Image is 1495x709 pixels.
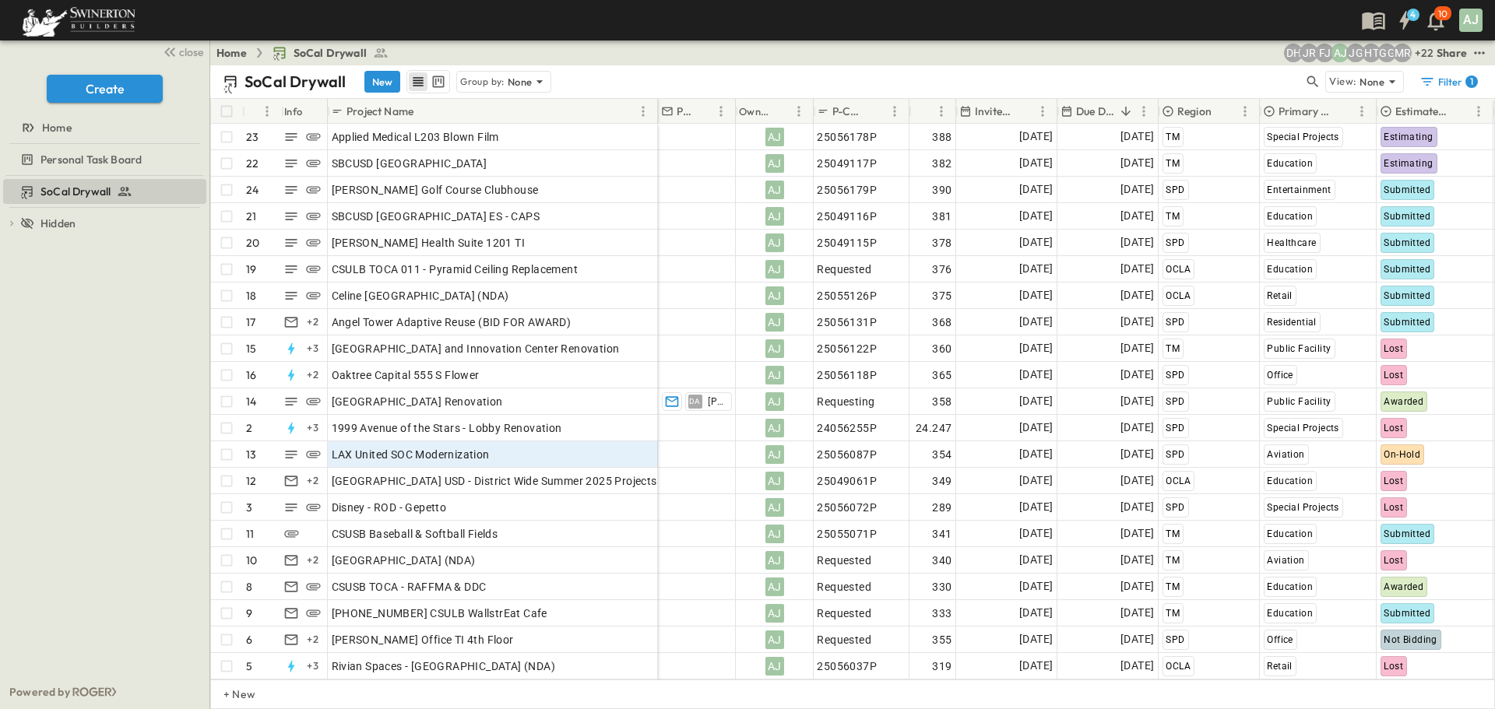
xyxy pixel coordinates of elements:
[1410,9,1416,21] h6: 4
[1166,370,1184,381] span: SPD
[817,288,877,304] span: 25055126P
[332,235,526,251] span: [PERSON_NAME] Health Suite 1201 TI
[695,103,712,120] button: Sort
[1134,102,1153,121] button: Menu
[1120,339,1154,357] span: [DATE]
[932,579,952,595] span: 330
[1019,313,1053,331] span: [DATE]
[689,401,701,402] span: DA
[932,473,952,489] span: 349
[765,181,783,199] div: AJ
[246,579,252,595] p: 8
[817,156,877,171] span: 25049117P
[765,207,783,226] div: AJ
[1019,128,1053,146] span: [DATE]
[1267,555,1304,566] span: Aviation
[1267,661,1292,672] span: Retail
[1019,630,1053,648] span: [DATE]
[1267,290,1292,301] span: Retail
[765,630,783,649] div: AJ
[932,658,952,674] span: 319
[1458,7,1484,33] button: AJ
[332,658,556,674] span: Rivian Spaces - [GEOGRAPHIC_DATA] (NDA)
[708,395,724,408] span: [PERSON_NAME]
[294,45,367,61] span: SoCal Drywall
[817,235,877,251] span: 25049115P
[1267,502,1338,513] span: Special Projects
[42,120,72,135] span: Home
[246,420,252,436] p: 2
[932,605,952,621] span: 333
[1166,555,1180,566] span: TM
[765,154,783,173] div: AJ
[246,209,256,224] p: 21
[765,128,783,146] div: AJ
[1019,472,1053,490] span: [DATE]
[1120,366,1154,384] span: [DATE]
[332,209,540,224] span: SBCUSD [GEOGRAPHIC_DATA] ES - CAPS
[332,526,498,542] span: CSUSB Baseball & Softball Fields
[1120,445,1154,463] span: [DATE]
[246,473,256,489] p: 12
[832,104,865,119] p: P-Code
[765,551,783,570] div: AJ
[1019,154,1053,172] span: [DATE]
[1393,44,1412,62] div: Meghana Raj (meghana.raj@swinerton.com)
[332,156,487,171] span: SBCUSD [GEOGRAPHIC_DATA]
[712,102,730,121] button: Menu
[281,99,328,124] div: Info
[1335,103,1353,120] button: Sort
[1353,102,1371,121] button: Menu
[817,182,877,198] span: 25056179P
[1384,396,1423,407] span: Awarded
[242,99,281,124] div: #
[1415,45,1430,61] p: + 22
[885,102,904,121] button: Menu
[1384,264,1430,275] span: Submitted
[765,445,783,464] div: AJ
[1019,392,1053,410] span: [DATE]
[1120,604,1154,622] span: [DATE]
[304,551,322,570] div: + 2
[1166,237,1184,248] span: SPD
[1469,102,1488,121] button: Menu
[1120,154,1154,172] span: [DATE]
[868,103,885,120] button: Sort
[1215,103,1232,120] button: Sort
[817,420,877,436] span: 24056255P
[1384,555,1403,566] span: Lost
[216,45,247,61] a: Home
[1267,449,1304,460] span: Aviation
[332,605,547,621] span: [PHONE_NUMBER] CSULB WallstrEat Cafe
[765,577,783,596] div: AJ
[1389,6,1420,34] button: 4
[1413,71,1483,93] button: Filter1
[765,233,783,252] div: AJ
[304,366,322,384] div: + 2
[1267,237,1316,248] span: Healthcare
[817,129,877,145] span: 25056178P
[1166,608,1180,619] span: TM
[1384,581,1423,592] span: Awarded
[1384,449,1420,460] span: On-Hold
[932,341,952,356] span: 360
[246,605,252,621] p: 9
[1120,128,1154,146] span: [DATE]
[1019,286,1053,304] span: [DATE]
[817,367,877,383] span: 25056118P
[932,447,952,462] span: 354
[1120,313,1154,331] span: [DATE]
[765,525,783,543] div: AJ
[244,71,346,93] p: SoCal Drywall
[246,447,256,462] p: 13
[508,74,533,90] p: None
[932,235,952,251] span: 378
[739,90,769,133] div: Owner
[1346,44,1365,62] div: Jorge Garcia (jorgarcia@swinerton.com)
[1120,392,1154,410] span: [DATE]
[1166,581,1180,592] span: TM
[3,179,206,204] div: SoCal Drywalltest
[332,261,579,277] span: CSULB TOCA 011 - Pyramid Ceiling Replacement
[332,473,657,489] span: [GEOGRAPHIC_DATA] USD - District Wide Summer 2025 Projects
[1267,476,1313,486] span: Education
